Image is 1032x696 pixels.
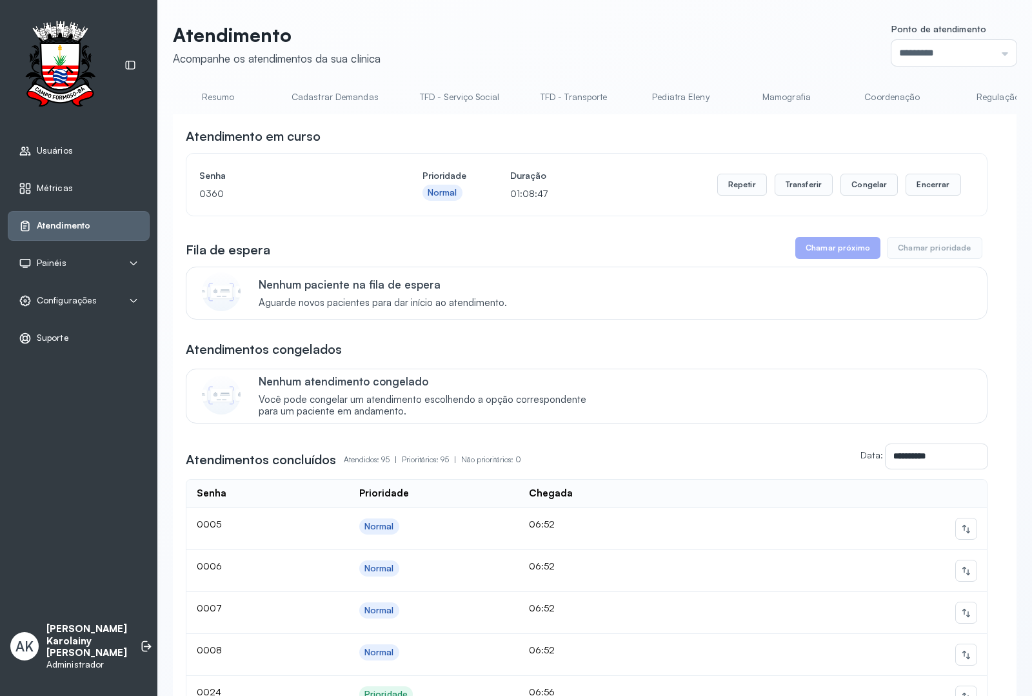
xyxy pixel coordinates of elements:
button: Encerrar [906,174,960,196]
img: Imagem de CalloutCard [202,272,241,311]
span: | [395,455,397,464]
div: Prioridade [359,487,409,500]
div: Normal [364,563,394,574]
span: Suporte [37,333,69,343]
a: Resumo [173,87,263,108]
span: 06:52 [529,518,555,529]
span: Ponto de atendimento [891,23,986,34]
p: Não prioritários: 0 [461,451,521,469]
label: Data: [860,449,883,460]
h3: Atendimentos concluídos [186,451,336,469]
span: Métricas [37,183,73,194]
span: | [454,455,456,464]
span: 0006 [197,560,222,571]
div: Chegada [529,487,573,500]
div: Senha [197,487,226,500]
h4: Duração [510,167,548,185]
h4: Prioridade [422,167,466,185]
a: Coordenação [847,87,937,108]
h3: Atendimento em curso [186,127,321,145]
p: Atendidos: 95 [344,451,402,469]
span: Aguarde novos pacientes para dar início ao atendimento. [259,297,507,309]
button: Congelar [840,174,898,196]
div: Normal [364,521,394,532]
p: Nenhum atendimento congelado [259,374,600,388]
p: Nenhum paciente na fila de espera [259,278,507,291]
h3: Atendimentos congelados [186,340,342,358]
span: Você pode congelar um atendimento escolhendo a opção correspondente para um paciente em andamento. [259,394,600,418]
a: Atendimento [19,220,139,232]
span: Usuários [37,145,73,156]
span: Painéis [37,258,66,269]
span: Configurações [37,295,97,306]
span: 06:52 [529,644,555,655]
p: [PERSON_NAME] Karolainy [PERSON_NAME] [46,623,127,659]
p: Atendimento [173,23,381,46]
img: Logotipo do estabelecimento [14,21,106,110]
a: Mamografia [741,87,831,108]
p: Administrador [46,659,127,670]
h4: Senha [199,167,379,185]
h3: Fila de espera [186,241,270,259]
a: Métricas [19,182,139,195]
a: Usuários [19,145,139,158]
span: 0005 [197,518,221,529]
div: Acompanhe os atendimentos da sua clínica [173,52,381,65]
div: Normal [428,187,457,198]
div: Normal [364,647,394,658]
span: Atendimento [37,220,90,231]
span: 0007 [197,602,222,613]
span: 0008 [197,644,222,655]
p: Prioritários: 95 [402,451,461,469]
button: Repetir [717,174,767,196]
img: Imagem de CalloutCard [202,376,241,415]
button: Chamar prioridade [887,237,982,259]
button: Transferir [775,174,833,196]
a: Cadastrar Demandas [279,87,392,108]
a: TFD - Transporte [528,87,620,108]
a: Pediatra Eleny [635,87,726,108]
span: 06:52 [529,602,555,613]
button: Chamar próximo [795,237,880,259]
a: TFD - Serviço Social [407,87,512,108]
div: Normal [364,605,394,616]
span: AK [15,638,34,655]
span: 06:52 [529,560,555,571]
p: 01:08:47 [510,185,548,203]
p: 0360 [199,185,379,203]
